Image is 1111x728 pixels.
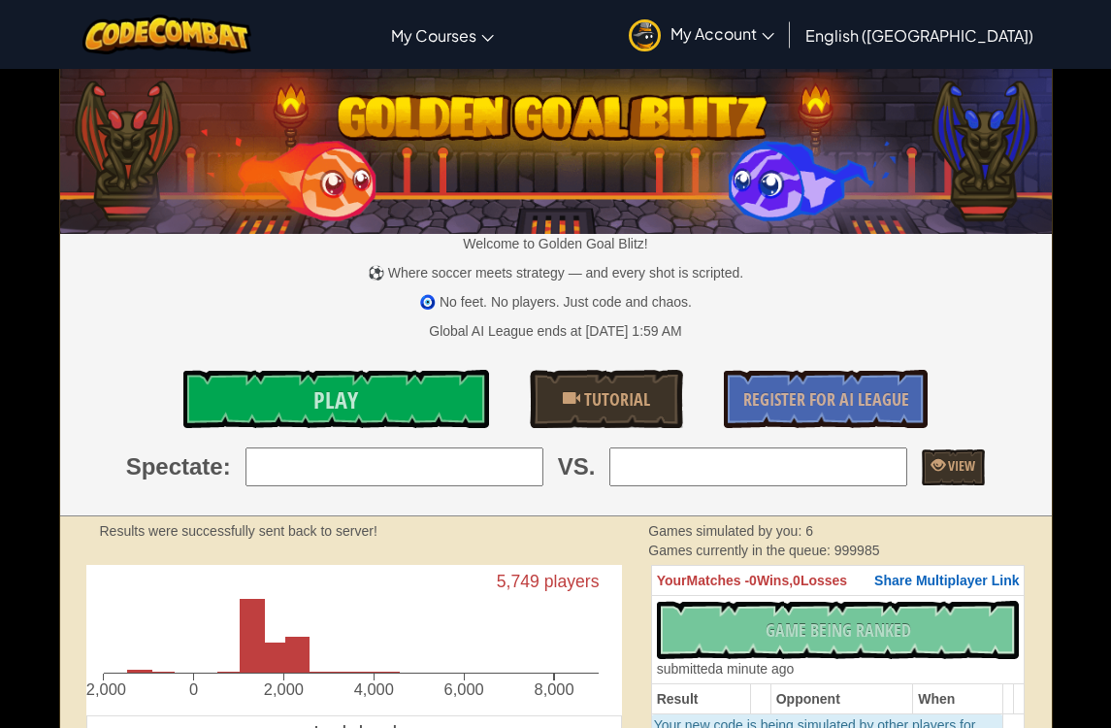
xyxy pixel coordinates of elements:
[263,680,303,698] text: 2,000
[429,321,681,341] div: Global AI League ends at [DATE] 1:59 AM
[805,523,813,539] span: 6
[60,263,1052,282] p: ⚽ Where soccer meets strategy — and every shot is scripted.
[657,573,687,588] span: Your
[313,384,358,415] span: Play
[648,543,833,558] span: Games currently in the queue:
[874,573,1019,588] span: Share Multiplayer Link
[801,573,847,588] span: Losses
[82,15,252,54] img: CodeCombat logo
[391,25,476,46] span: My Courses
[945,456,975,475] span: View
[796,9,1043,61] a: English ([GEOGRAPHIC_DATA])
[687,573,750,588] span: Matches -
[126,450,223,483] span: Spectate
[651,566,1025,596] th: 0 0
[60,234,1052,253] p: Welcome to Golden Goal Blitz!
[60,292,1052,312] p: 🧿 No feet. No players. Just code and chaos.
[223,450,231,483] span: :
[188,680,197,698] text: 0
[619,4,784,65] a: My Account
[381,9,504,61] a: My Courses
[443,680,483,698] text: 6,000
[913,684,1003,714] th: When
[743,387,909,412] span: Register for AI League
[834,543,880,558] span: 999985
[648,523,805,539] span: Games simulated by you:
[724,370,928,428] a: Register for AI League
[580,387,650,412] span: Tutorial
[353,680,393,698] text: 4,000
[534,680,573,698] text: 8,000
[805,25,1033,46] span: English ([GEOGRAPHIC_DATA])
[651,684,750,714] th: Result
[770,684,912,714] th: Opponent
[629,19,661,51] img: avatar
[100,523,377,539] strong: Results were successfully sent back to server!
[657,661,716,677] span: submitted
[496,573,599,592] text: 5,749 players
[81,680,126,698] text: -2,000
[757,573,793,588] span: Wins,
[670,23,774,44] span: My Account
[558,450,596,483] span: VS.
[530,370,683,428] a: Tutorial
[60,61,1052,234] img: Golden Goal
[657,659,795,678] div: a minute ago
